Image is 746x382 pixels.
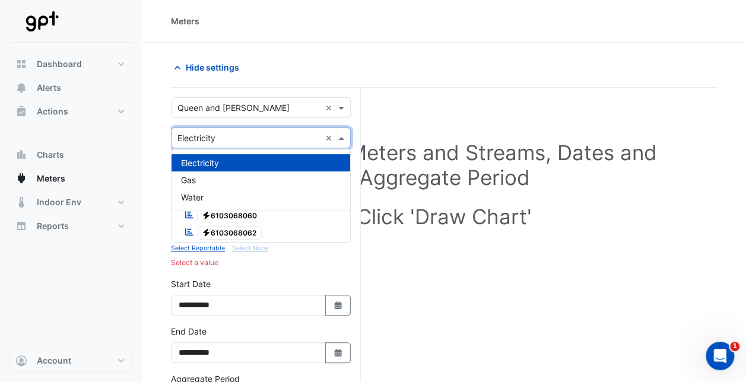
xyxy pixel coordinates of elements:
[15,196,27,208] app-icon: Indoor Env
[181,192,204,202] span: Water
[15,106,27,117] app-icon: Actions
[9,52,133,76] button: Dashboard
[15,82,27,94] app-icon: Alerts
[172,149,350,211] div: Options List
[15,149,27,161] app-icon: Charts
[730,342,739,351] span: 1
[171,325,207,338] label: End Date
[184,227,195,237] fa-icon: Reportable
[202,211,211,219] fa-icon: Electricity
[9,100,133,123] button: Actions
[171,15,199,27] div: Meters
[9,76,133,100] button: Alerts
[190,140,699,190] h1: Select Site, Meters and Streams, Dates and Aggregate Period
[37,220,69,232] span: Reports
[171,243,225,253] button: Select Reportable
[181,175,196,185] span: Gas
[184,209,195,219] fa-icon: Reportable
[325,101,335,114] span: Clear
[9,190,133,214] button: Indoor Env
[171,257,351,268] div: Select a value
[37,82,61,94] span: Alerts
[37,355,71,367] span: Account
[37,58,82,70] span: Dashboard
[9,349,133,373] button: Account
[333,300,344,310] fa-icon: Select Date
[325,132,335,144] span: Clear
[15,173,27,184] app-icon: Meters
[202,228,211,237] fa-icon: Electricity
[197,226,262,240] span: 6103068062
[181,158,219,168] span: Electricity
[15,58,27,70] app-icon: Dashboard
[14,9,68,33] img: Company Logo
[706,342,734,370] iframe: Intercom live chat
[37,106,68,117] span: Actions
[333,348,344,358] fa-icon: Select Date
[37,149,64,161] span: Charts
[37,173,65,184] span: Meters
[190,204,699,229] h1: Click 'Draw Chart'
[171,278,211,290] label: Start Date
[37,196,81,208] span: Indoor Env
[197,208,263,222] span: 6103068060
[15,220,27,232] app-icon: Reports
[186,61,239,74] span: Hide settings
[171,244,225,252] small: Select Reportable
[9,167,133,190] button: Meters
[171,57,247,78] button: Hide settings
[9,143,133,167] button: Charts
[9,214,133,238] button: Reports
